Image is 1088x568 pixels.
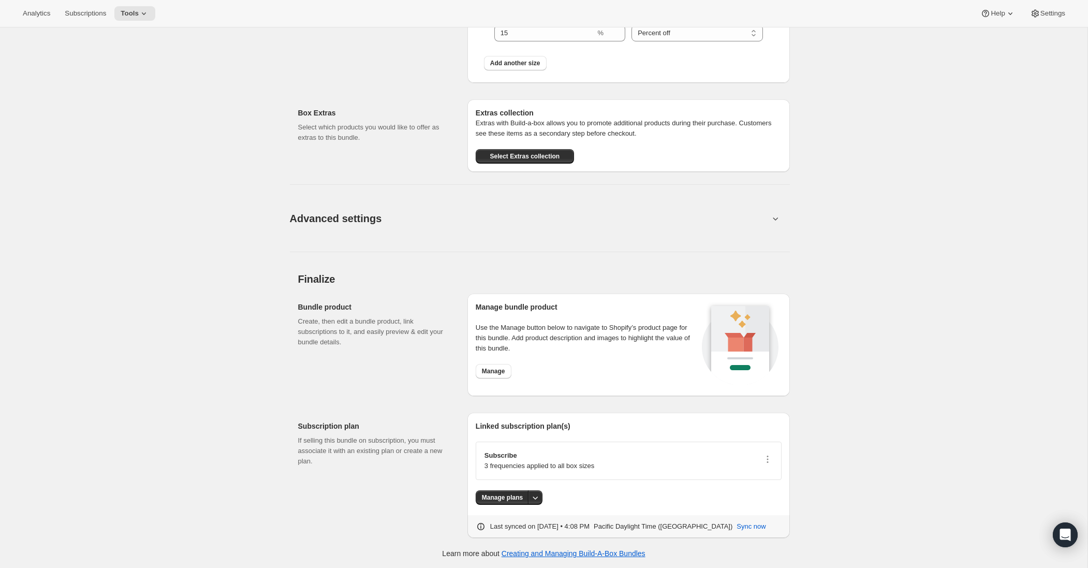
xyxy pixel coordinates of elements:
p: Learn more about [442,548,645,559]
p: Extras with Build-a-box allows you to promote additional products during their purchase. Customer... [476,118,782,139]
button: Settings [1024,6,1071,21]
p: If selling this bundle on subscription, you must associate it with an existing plan or create a n... [298,435,451,467]
span: Tools [121,9,139,18]
span: Advanced settings [290,210,382,227]
button: Manage plans [476,490,529,505]
span: Sync now [737,521,766,532]
h2: Subscription plan [298,421,451,431]
button: Sync now [730,518,772,535]
h2: Bundle product [298,302,451,312]
p: Use the Manage button below to navigate to Shopify’s product page for this bundle. Add product de... [476,323,699,354]
span: Subscriptions [65,9,106,18]
h2: Linked subscription plan(s) [476,421,782,431]
button: Manage [476,364,511,378]
p: Last synced on [DATE] • 4:08 PM [490,521,590,532]
button: More actions [528,490,542,505]
h2: Finalize [298,273,790,285]
span: Manage plans [482,493,523,502]
h2: Manage bundle product [476,302,699,312]
button: Select Extras collection [476,149,574,164]
button: Analytics [17,6,56,21]
span: Analytics [23,9,50,18]
span: Help [991,9,1005,18]
span: Settings [1040,9,1065,18]
p: Subscribe [484,450,594,461]
div: Open Intercom Messenger [1053,522,1078,547]
span: Select Extras collection [490,152,560,161]
p: Pacific Daylight Time ([GEOGRAPHIC_DATA]) [594,521,732,532]
button: Advanced settings [284,198,775,238]
span: % [598,29,604,37]
button: Tools [114,6,155,21]
p: Select which products you would like to offer as extras to this bundle. [298,122,451,143]
button: Subscriptions [58,6,112,21]
button: Help [974,6,1021,21]
a: Creating and Managing Build-A-Box Bundles [502,549,645,558]
p: 3 frequencies applied to all box sizes [484,461,594,471]
span: Add another size [490,59,540,67]
p: Create, then edit a bundle product, link subscriptions to it, and easily preview & edit your bund... [298,316,451,347]
h6: Extras collection [476,108,782,118]
span: Manage [482,367,505,375]
button: Add another size [484,56,547,70]
h2: Box Extras [298,108,451,118]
